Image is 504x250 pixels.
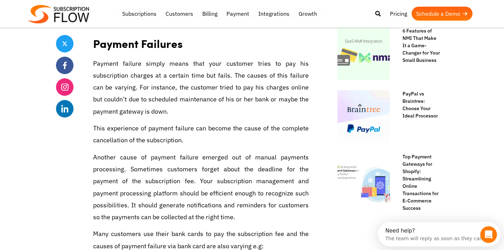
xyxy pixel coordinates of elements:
div: Open Intercom Messenger [3,3,125,22]
div: The team will reply as soon as they can [7,12,105,19]
a: Billing [198,7,222,21]
a: Subscriptions [118,7,161,21]
a: 6 Features of NMI That Make It a Game-Changer for Your Small Business [395,27,441,64]
iframe: Intercom live chat [480,226,497,243]
img: Shopify & Integrated Payment Gateways to Offer a Perfect Checkout Experience [337,153,390,206]
p: Another cause of payment failure emerged out of manual payments processing. Sometimes customers f... [93,151,309,223]
img: SaaS software with NMI integration [337,27,390,80]
img: Subscriptionflow [28,5,89,23]
a: PayPal vs Braintree: Choose Your Ideal Processor [395,90,441,120]
h2: Payment Failures [93,30,309,52]
a: Customers [161,7,198,21]
a: Integrations [254,7,294,21]
p: This experience of payment failure can become the cause of the complete cancellation of the subsc... [93,122,309,146]
a: Pricing [385,7,412,21]
p: Payment failure simply means that your customer tries to pay his subscription charges at a certai... [93,58,309,117]
iframe: Intercom live chat discovery launcher [378,222,500,247]
a: Payment [222,7,254,21]
a: Growth [294,7,322,21]
a: Top Payment Gateways for Shopify: Streamlining Online Transactions for E-Commerce Success [395,153,441,212]
div: Need help? [7,6,105,12]
a: Schedule a Demo [412,7,472,21]
img: PayPal vs Braintree [337,90,390,143]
